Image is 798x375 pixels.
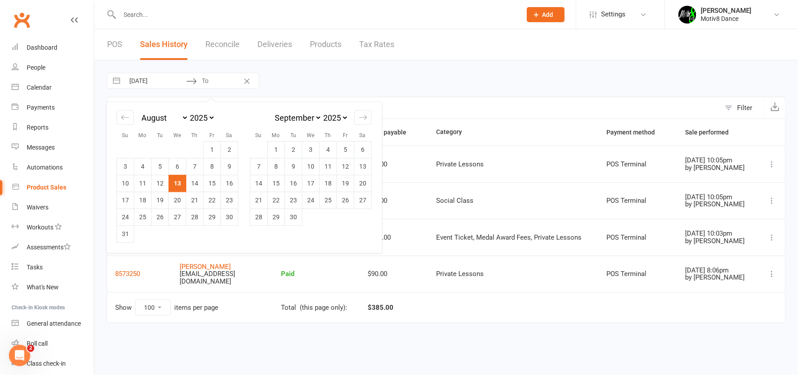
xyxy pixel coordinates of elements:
div: General attendance [27,320,81,327]
a: Dashboard [12,38,94,58]
small: Fr [209,132,214,138]
td: Choose Thursday, August 21, 2025 as your check-out date. It’s available. [186,192,204,209]
td: Choose Thursday, September 18, 2025 as your check-out date. It’s available. [320,175,337,192]
div: Product Sales [27,184,66,191]
td: Choose Wednesday, August 6, 2025 as your check-out date. It’s available. [169,158,186,175]
a: Reports [12,118,94,138]
small: Th [325,132,331,138]
div: [DATE] 10:05pm [685,193,749,201]
td: Choose Sunday, August 3, 2025 as your check-out date. It’s available. [117,158,134,175]
div: $385.00 [368,300,394,316]
div: $20.00 [368,197,420,205]
div: Automations [27,164,63,171]
div: items per page [174,304,218,312]
span: Total payable [368,129,417,136]
div: [DATE] 10:05pm [685,157,749,164]
td: Choose Wednesday, September 10, 2025 as your check-out date. It’s available. [302,158,320,175]
td: Choose Tuesday, September 16, 2025 as your check-out date. It’s available. [285,175,302,192]
td: Choose Saturday, August 2, 2025 as your check-out date. It’s available. [221,141,238,158]
a: POS [107,29,122,60]
td: Choose Monday, September 1, 2025 as your check-out date. It’s available. [268,141,285,158]
a: Messages [12,138,94,158]
td: Choose Thursday, August 14, 2025 as your check-out date. It’s available. [186,175,204,192]
input: From [124,73,186,88]
a: Sales History [140,29,188,60]
div: What's New [27,284,59,291]
div: Move forward to switch to the next month. [354,110,372,125]
button: Payment method [606,127,665,138]
div: $195.00 [368,234,420,241]
a: General attendance kiosk mode [12,314,94,334]
span: Sale performed [685,129,738,136]
div: Calendar [107,102,381,253]
td: Choose Tuesday, September 9, 2025 as your check-out date. It’s available. [285,158,302,175]
a: Product Sales [12,178,94,197]
td: Choose Saturday, August 23, 2025 as your check-out date. It’s available. [221,192,238,209]
input: Search... [117,8,515,21]
td: Choose Friday, August 8, 2025 as your check-out date. It’s available. [204,158,221,175]
td: Choose Saturday, September 20, 2025 as your check-out date. It’s available. [354,175,372,192]
div: Workouts [27,224,53,231]
td: Choose Monday, August 11, 2025 as your check-out date. It’s available. [134,175,152,192]
th: Category [428,119,599,146]
small: Th [192,132,198,138]
div: [DATE] 10:03pm [685,230,749,237]
span: 2 [27,345,34,352]
td: Choose Sunday, August 10, 2025 as your check-out date. It’s available. [117,175,134,192]
button: Clear Dates [239,72,255,89]
div: Paid [281,270,352,278]
button: Add [527,7,565,22]
iframe: Intercom live chat [9,345,30,366]
a: Reconcile [205,29,240,60]
td: Choose Friday, August 1, 2025 as your check-out date. It’s available. [204,141,221,158]
div: POS Terminal [606,234,669,241]
div: Assessments [27,244,71,251]
div: Private Lessons [436,270,591,278]
div: by [PERSON_NAME] [685,237,749,245]
td: Choose Monday, August 18, 2025 as your check-out date. It’s available. [134,192,152,209]
div: Tasks [27,264,43,271]
div: [EMAIL_ADDRESS][DOMAIN_NAME] [180,270,260,285]
td: Choose Sunday, August 31, 2025 as your check-out date. It’s available. [117,225,134,242]
td: Choose Saturday, September 6, 2025 as your check-out date. It’s available. [354,141,372,158]
td: Choose Friday, September 12, 2025 as your check-out date. It’s available. [337,158,354,175]
span: Add [542,11,553,18]
small: Sa [360,132,366,138]
small: Mo [139,132,147,138]
a: Assessments [12,237,94,257]
td: Choose Tuesday, August 26, 2025 as your check-out date. It’s available. [152,209,169,225]
td: Choose Friday, August 29, 2025 as your check-out date. It’s available. [204,209,221,225]
td: Choose Wednesday, September 24, 2025 as your check-out date. It’s available. [302,192,320,209]
div: Show [115,300,218,316]
td: Choose Thursday, September 4, 2025 as your check-out date. It’s available. [320,141,337,158]
div: Social Class [436,197,591,205]
div: [DATE] 8:06pm [685,267,749,274]
td: Choose Saturday, August 30, 2025 as your check-out date. It’s available. [221,209,238,225]
td: Choose Saturday, September 13, 2025 as your check-out date. It’s available. [354,158,372,175]
small: We [307,132,314,138]
a: Tasks [12,257,94,277]
small: Su [256,132,262,138]
td: Choose Tuesday, August 5, 2025 as your check-out date. It’s available. [152,158,169,175]
div: Calendar [27,84,52,91]
td: Choose Tuesday, September 23, 2025 as your check-out date. It’s available. [285,192,302,209]
td: Choose Sunday, August 24, 2025 as your check-out date. It’s available. [117,209,134,225]
td: Choose Friday, September 26, 2025 as your check-out date. It’s available. [337,192,354,209]
button: 8573250 [115,268,140,279]
div: Class check-in [27,360,66,367]
td: Choose Monday, September 22, 2025 as your check-out date. It’s available. [268,192,285,209]
span: Settings [601,4,626,24]
td: Choose Monday, August 25, 2025 as your check-out date. It’s available. [134,209,152,225]
td: Choose Monday, August 4, 2025 as your check-out date. It’s available. [134,158,152,175]
a: Automations [12,158,94,178]
input: Search by customer name, email or receipt number [107,97,720,118]
td: Choose Thursday, September 11, 2025 as your check-out date. It’s available. [320,158,337,175]
td: Choose Saturday, August 16, 2025 as your check-out date. It’s available. [221,175,238,192]
button: Total payable [368,127,417,138]
small: Mo [272,132,280,138]
div: Waivers [27,204,48,211]
td: Choose Monday, September 8, 2025 as your check-out date. It’s available. [268,158,285,175]
td: Choose Wednesday, August 27, 2025 as your check-out date. It’s available. [169,209,186,225]
td: Choose Wednesday, September 3, 2025 as your check-out date. It’s available. [302,141,320,158]
div: People [27,64,45,71]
